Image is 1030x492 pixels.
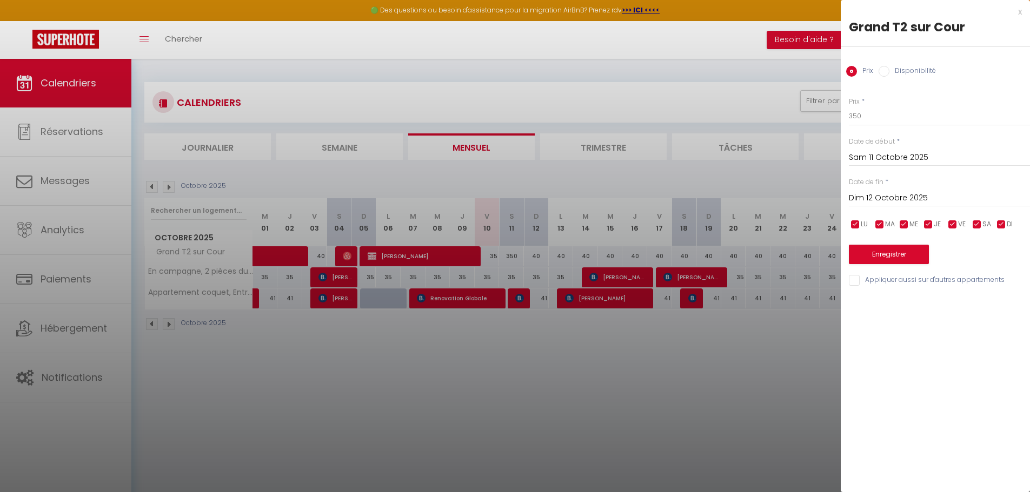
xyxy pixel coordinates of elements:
[1007,219,1013,230] span: DI
[849,97,860,107] label: Prix
[889,66,936,78] label: Disponibilité
[934,219,941,230] span: JE
[849,18,1022,36] div: Grand T2 sur Cour
[909,219,918,230] span: ME
[857,66,873,78] label: Prix
[861,219,868,230] span: LU
[849,245,929,264] button: Enregistrer
[982,219,991,230] span: SA
[958,219,966,230] span: VE
[841,5,1022,18] div: x
[885,219,895,230] span: MA
[849,137,895,147] label: Date de début
[849,177,883,187] label: Date de fin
